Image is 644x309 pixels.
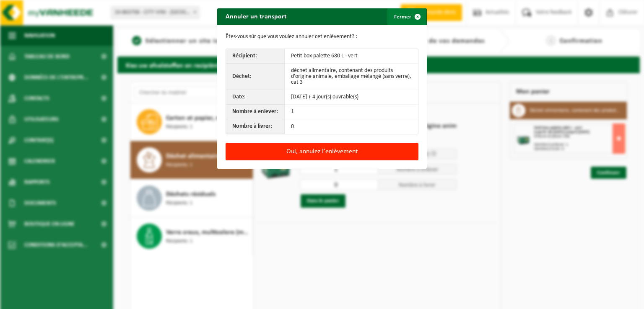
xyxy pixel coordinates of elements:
td: [DATE] + 4 jour(s) ouvrable(s) [285,90,418,105]
th: Date: [226,90,285,105]
th: Déchet: [226,64,285,90]
p: Êtes-vous sûr que vous voulez annuler cet enlèvement? : [226,33,418,40]
td: 0 [285,119,418,134]
th: Récipient: [226,49,285,64]
th: Nombre à enlever: [226,105,285,119]
button: Oui, annulez l'enlèvement [226,143,418,160]
th: Nombre à livrer: [226,119,285,134]
td: déchet alimentaire, contenant des produits d'origine animale, emballage mélangé (sans verre), cat 3 [285,64,418,90]
td: Petit box palette 680 L - vert [285,49,418,64]
button: Fermer [387,8,426,25]
h2: Annuler un transport [217,8,295,24]
td: 1 [285,105,418,119]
